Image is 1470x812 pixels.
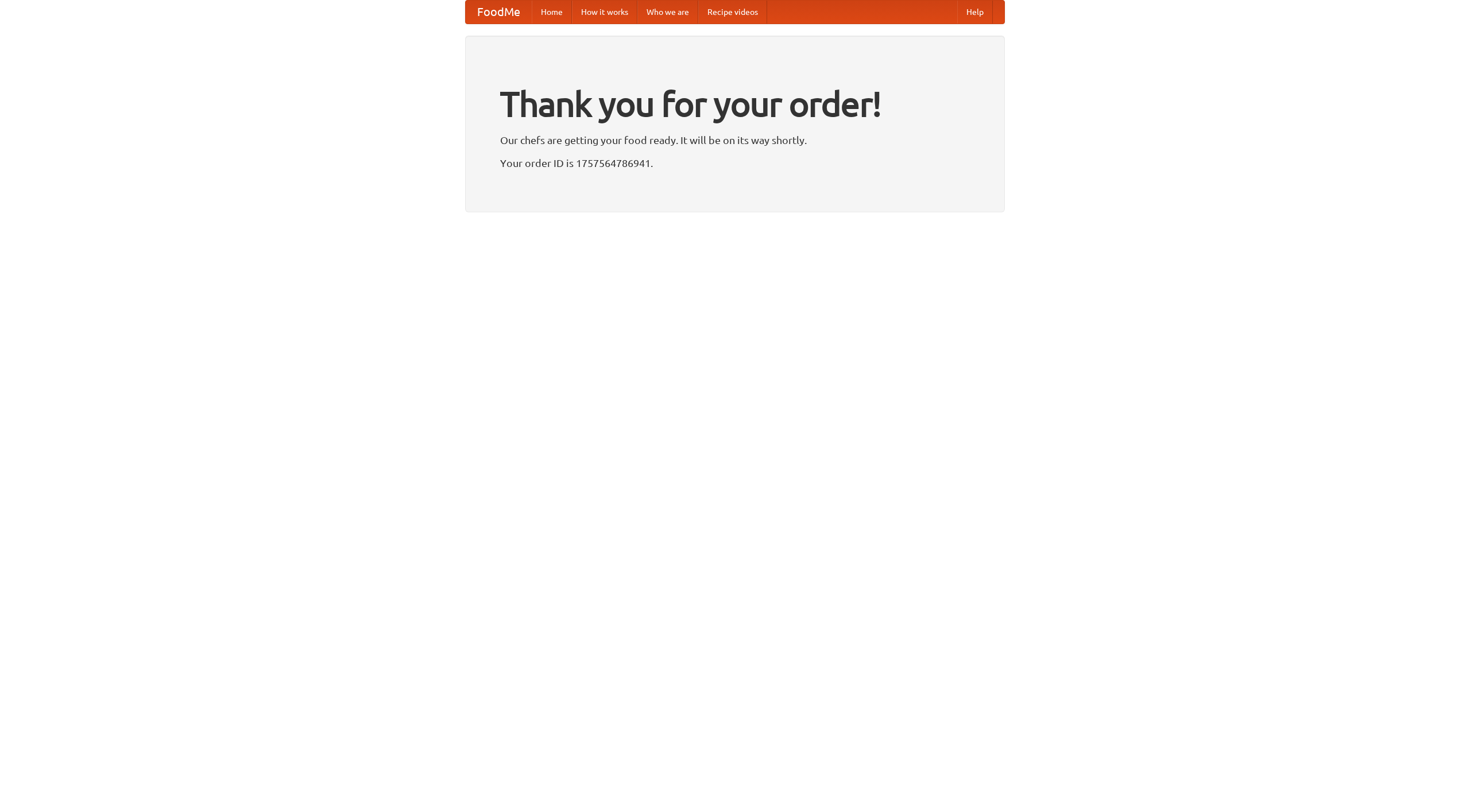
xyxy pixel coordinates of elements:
a: Who we are [637,1,698,24]
a: Help [957,1,993,24]
h1: Thank you for your order! [500,76,970,131]
p: Our chefs are getting your food ready. It will be on its way shortly. [500,131,970,149]
a: FoodMe [466,1,532,24]
a: Home [532,1,572,24]
p: Your order ID is 1757564786941. [500,154,970,172]
a: How it works [572,1,637,24]
a: Recipe videos [698,1,767,24]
